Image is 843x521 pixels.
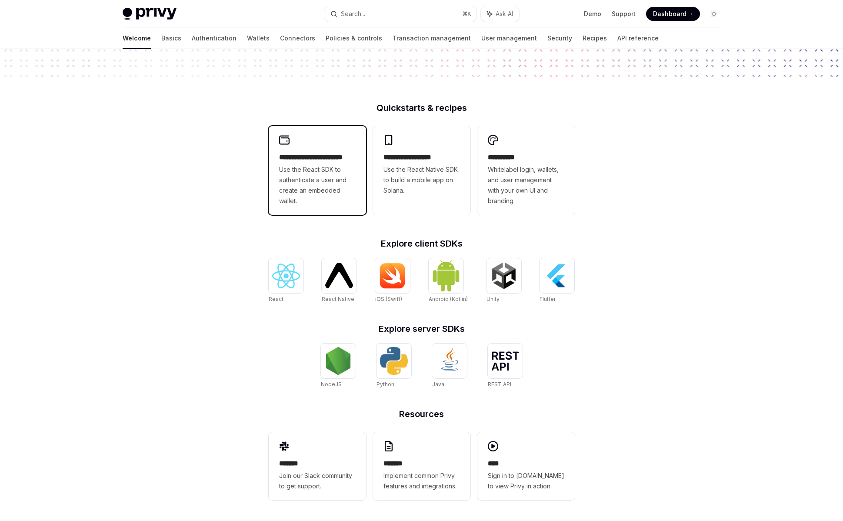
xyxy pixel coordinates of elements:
span: Flutter [540,296,556,302]
a: Authentication [192,28,237,49]
img: Python [380,347,408,375]
span: ⌘ K [462,10,471,17]
a: NodeJSNodeJS [321,344,356,389]
button: Search...⌘K [324,6,476,22]
a: Basics [161,28,181,49]
a: **** **** **** ***Use the React Native SDK to build a mobile app on Solana. [373,126,470,215]
img: Java [436,347,463,375]
img: REST API [491,351,519,371]
span: Python [377,381,394,387]
a: Android (Kotlin)Android (Kotlin) [429,258,468,304]
span: Android (Kotlin) [429,296,468,302]
a: Security [547,28,572,49]
span: Dashboard [653,10,686,18]
span: NodeJS [321,381,342,387]
a: Policies & controls [326,28,382,49]
button: Toggle dark mode [707,7,721,21]
img: iOS (Swift) [379,263,407,289]
span: iOS (Swift) [375,296,402,302]
img: Unity [490,262,518,290]
a: Demo [584,10,601,18]
span: React [269,296,283,302]
a: **** *****Whitelabel login, wallets, and user management with your own UI and branding. [477,126,575,215]
a: REST APIREST API [488,344,523,389]
span: Sign in to [DOMAIN_NAME] to view Privy in action. [488,471,564,491]
a: ReactReact [269,258,303,304]
span: Unity [486,296,500,302]
a: **** **Join our Slack community to get support. [269,432,366,500]
span: Ask AI [496,10,513,18]
a: Support [612,10,636,18]
a: Recipes [583,28,607,49]
a: ****Sign in to [DOMAIN_NAME] to view Privy in action. [477,432,575,500]
img: Android (Kotlin) [432,259,460,292]
button: Ask AI [481,6,519,22]
a: JavaJava [432,344,467,389]
img: React [272,264,300,288]
a: API reference [617,28,659,49]
span: Use the React Native SDK to build a mobile app on Solana. [383,164,460,196]
a: iOS (Swift)iOS (Swift) [375,258,410,304]
h2: Explore client SDKs [269,239,575,248]
span: Use the React SDK to authenticate a user and create an embedded wallet. [279,164,356,206]
img: React Native [325,263,353,288]
a: Connectors [280,28,315,49]
a: Dashboard [646,7,700,21]
a: UnityUnity [486,258,521,304]
div: Search... [341,9,365,19]
a: PythonPython [377,344,411,389]
a: **** **Implement common Privy features and integrations. [373,432,470,500]
h2: Quickstarts & recipes [269,104,575,112]
span: Join our Slack community to get support. [279,471,356,491]
span: React Native [322,296,354,302]
span: REST API [488,381,511,387]
span: Implement common Privy features and integrations. [383,471,460,491]
span: Java [432,381,444,387]
a: FlutterFlutter [540,258,574,304]
a: Welcome [123,28,151,49]
h2: Resources [269,410,575,418]
a: Wallets [247,28,270,49]
img: NodeJS [324,347,352,375]
span: Whitelabel login, wallets, and user management with your own UI and branding. [488,164,564,206]
a: User management [481,28,537,49]
a: Transaction management [393,28,471,49]
a: React NativeReact Native [322,258,357,304]
img: light logo [123,8,177,20]
h2: Explore server SDKs [269,324,575,333]
img: Flutter [543,262,571,290]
